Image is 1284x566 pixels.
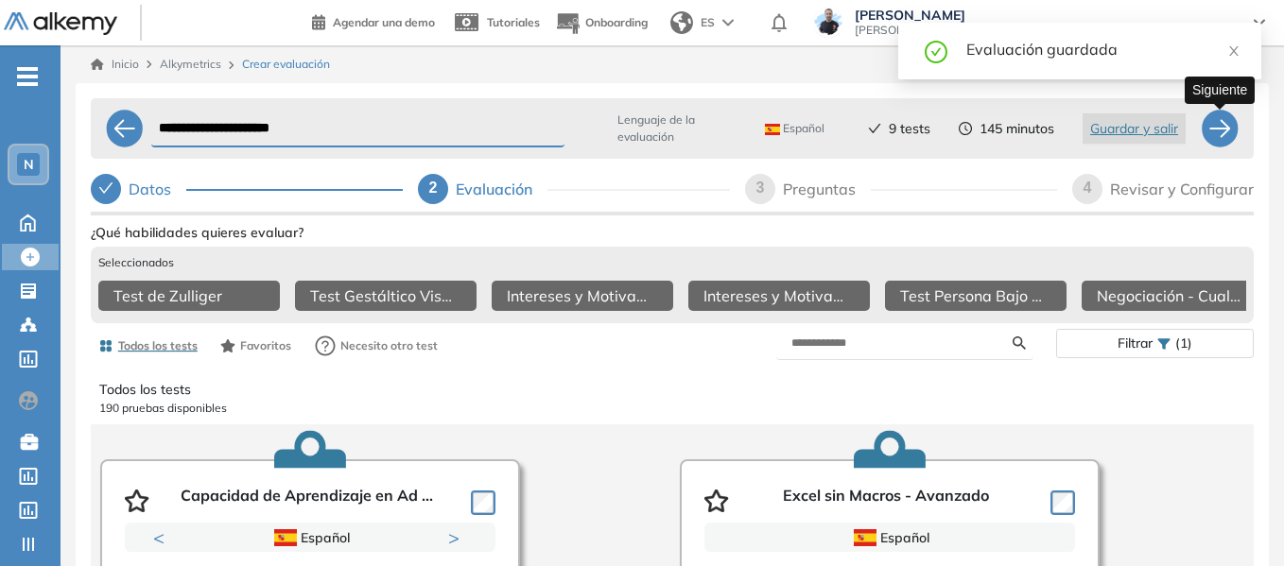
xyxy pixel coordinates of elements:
img: ESP [854,529,876,546]
div: 4Revisar y Configurar [1072,174,1254,204]
span: Intereses y Motivación - Parte 1 [507,284,651,307]
span: 2 [429,180,438,196]
i: - [17,75,38,78]
p: 190 pruebas disponibles [99,400,1245,417]
div: 2Evaluación [418,174,730,204]
span: check [98,180,113,196]
div: Datos [129,174,186,204]
span: 145 minutos [980,119,1054,139]
img: Logo [4,12,117,36]
div: Español [772,527,1008,548]
div: Widget de chat [1189,475,1284,566]
span: Test Persona Bajo la Lluvia [900,284,1044,307]
span: Favoritos [240,337,291,354]
span: Guardar y salir [1090,118,1178,139]
span: Tutoriales [487,15,540,29]
img: arrow [722,19,734,26]
button: Guardar y salir [1083,113,1186,144]
span: Intereses y Motivación - Parte 2 [703,284,847,307]
span: [PERSON_NAME] [855,8,1235,23]
button: Todos los tests [91,330,205,362]
a: Inicio [91,56,139,73]
span: close [1227,44,1241,58]
span: 3 [756,180,765,196]
button: 2 [318,553,333,556]
span: (1) [1175,330,1192,357]
img: ESP [765,124,780,135]
span: Todos los tests [118,337,198,354]
p: Siguiente [1192,80,1247,100]
button: Previous [153,528,172,547]
p: Todos los tests [99,380,1245,400]
p: Excel sin Macros - Avanzado [783,487,989,515]
span: ¿Qué habilidades quieres evaluar? [91,223,304,243]
span: Test Gestáltico Visomotor de Bender [310,284,454,307]
div: Preguntas [783,174,871,204]
span: Seleccionados [98,254,174,271]
span: Test de Zulliger [113,284,222,307]
button: 1 [287,553,310,556]
button: Onboarding [555,3,648,43]
span: Filtrar [1118,330,1153,357]
div: Evaluación [456,174,547,204]
span: check [868,122,881,135]
span: [PERSON_NAME][EMAIL_ADDRESS][PERSON_NAME][DOMAIN_NAME] [855,23,1235,38]
div: Evaluación guardada [966,38,1239,60]
a: Agendar una demo [312,9,435,32]
span: Crear evaluación [242,56,330,73]
img: ESP [274,529,297,546]
span: N [24,157,34,172]
span: 9 tests [889,119,930,139]
span: clock-circle [959,122,972,135]
span: Onboarding [585,15,648,29]
span: Agendar una demo [333,15,435,29]
span: 4 [1084,180,1092,196]
span: Necesito otro test [340,337,438,354]
span: check-circle [925,38,947,63]
div: 3Preguntas [745,174,1057,204]
p: Capacidad de Aprendizaje en Ad ... [181,487,433,515]
iframe: Chat Widget [1189,475,1284,566]
div: Datos [91,174,403,204]
img: world [670,11,693,34]
span: ES [701,14,715,31]
span: Negociación - Cualitativo [1097,284,1241,307]
div: Revisar y Configurar [1110,174,1254,204]
span: Español [765,121,824,136]
span: Lenguaje de la evaluación [617,111,738,146]
div: Español [192,527,428,548]
span: Alkymetrics [160,57,221,71]
button: Next [448,528,467,547]
button: Favoritos [213,330,299,362]
button: Necesito otro test [306,327,446,365]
